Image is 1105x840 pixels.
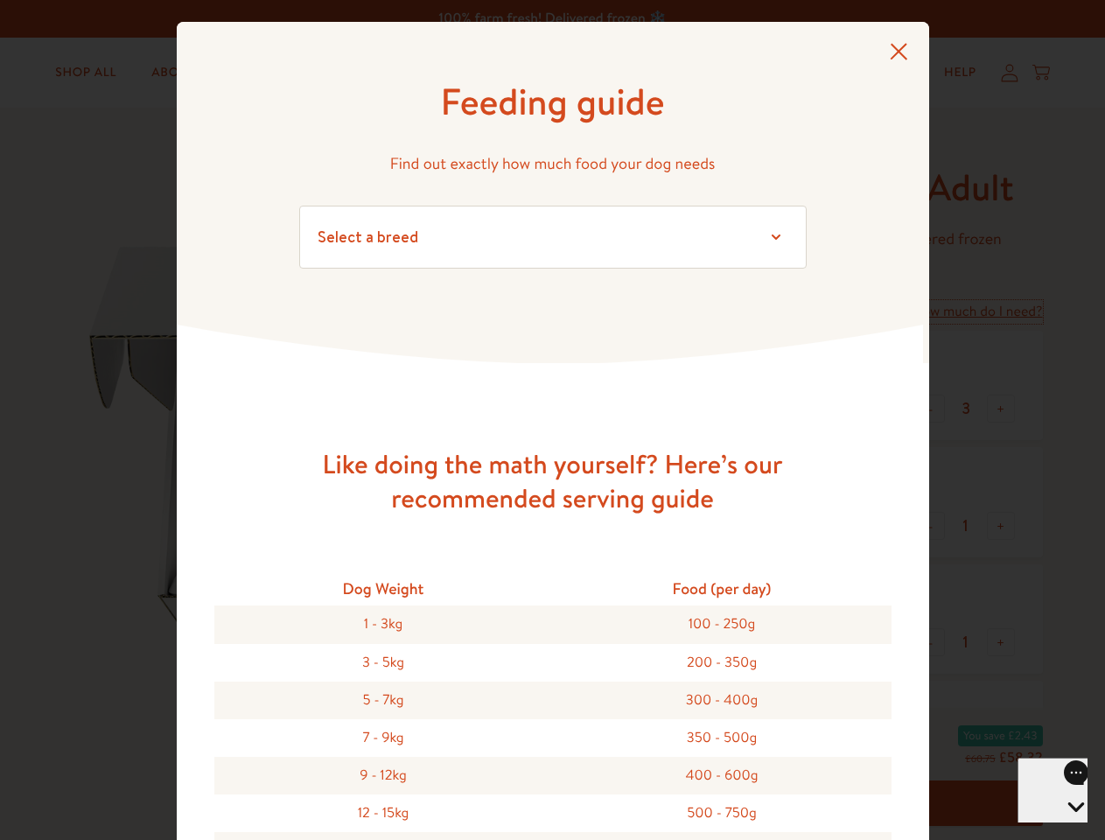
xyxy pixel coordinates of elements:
div: Food (per day) [553,571,892,605]
div: 100 - 250g [553,605,892,643]
div: 350 - 500g [553,719,892,757]
div: 400 - 600g [553,757,892,794]
h1: Feeding guide [299,78,807,126]
h3: Like doing the math yourself? Here’s our recommended serving guide [273,447,833,515]
div: 1 - 3kg [214,605,553,643]
div: 200 - 350g [553,644,892,682]
div: 500 - 750g [553,794,892,832]
div: 12 - 15kg [214,794,553,832]
div: 300 - 400g [553,682,892,719]
div: 3 - 5kg [214,644,553,682]
div: 7 - 9kg [214,719,553,757]
div: Dog Weight [214,571,553,605]
div: 5 - 7kg [214,682,553,719]
div: 9 - 12kg [214,757,553,794]
p: Find out exactly how much food your dog needs [299,150,807,178]
iframe: Gorgias live chat messenger [1018,758,1088,822]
